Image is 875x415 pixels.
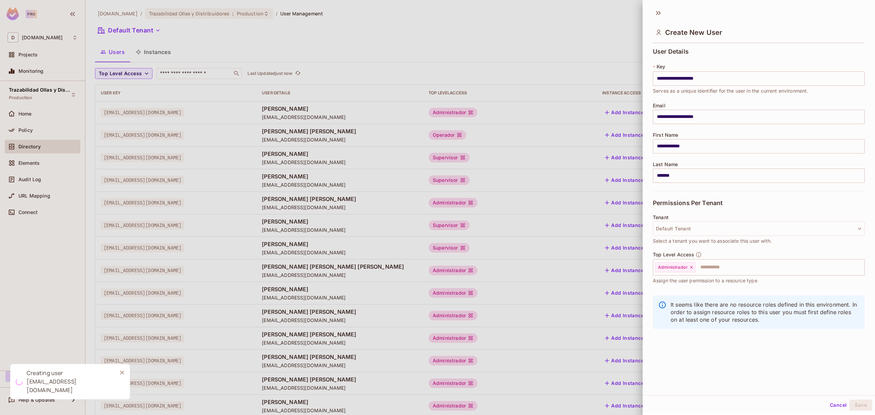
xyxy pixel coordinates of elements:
span: Key [657,64,665,69]
button: Open [861,266,862,268]
span: Tenant [653,215,669,220]
p: It seems like there are no resource roles defined in this environment. In order to assign resourc... [671,301,859,323]
span: Assign the user permission to a resource type [653,277,757,284]
span: Permissions Per Tenant [653,200,723,206]
span: Top Level Access [653,252,694,257]
span: First Name [653,132,678,138]
div: Administrador [655,262,696,272]
button: Save [849,400,872,411]
span: User Details [653,48,689,55]
span: Email [653,103,665,108]
button: Default Tenant [653,222,865,236]
span: Create New User [665,28,722,37]
span: Administrador [658,265,688,270]
button: Cancel [827,400,849,411]
span: Last Name [653,162,678,167]
div: Creating user [EMAIL_ADDRESS][DOMAIN_NAME] [27,369,111,394]
span: Select a tenant you want to associate this user with. [653,237,772,245]
button: Close [117,367,127,378]
span: Serves as a unique identifier for the user in the current environment. [653,87,808,95]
